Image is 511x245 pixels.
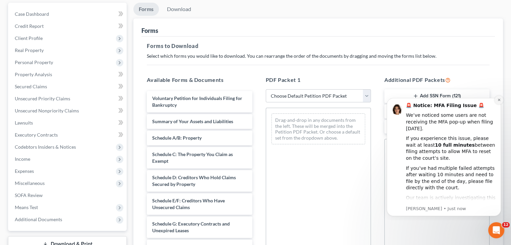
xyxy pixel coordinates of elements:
span: Means Test [15,204,38,210]
div: Drag-and-drop in any documents from the left. These will be merged into the Petition PDF Packet. ... [271,113,365,144]
span: Schedule G: Executory Contracts and Unexpired Leases [152,221,230,233]
a: Secured Claims [9,81,127,93]
div: Forms [141,27,158,35]
span: Voluntary Petition for Individuals Filing for Bankruptcy [152,95,242,108]
span: Credit Report [15,23,44,29]
span: Secured Claims [15,84,47,89]
a: Forms [133,3,159,16]
span: Codebtors Insiders & Notices [15,144,76,150]
a: Unsecured Priority Claims [9,93,127,105]
span: Schedule C: The Property You Claim as Exempt [152,151,233,164]
span: SOFA Review [15,192,43,198]
span: Schedule D: Creditors Who Hold Claims Secured by Property [152,175,236,187]
h5: Forms to Download [147,42,489,50]
a: Case Dashboard [9,8,127,20]
iframe: Intercom live chat [488,222,504,238]
iframe: Intercom notifications message [377,92,511,220]
p: Select which forms you would like to download. You can rearrange the order of the documents by dr... [147,53,489,59]
span: Client Profile [15,35,43,41]
span: Unsecured Nonpriority Claims [15,108,79,113]
span: Summary of Your Assets and Liabilities [152,118,233,124]
button: Add SSN Form (121) [384,89,489,103]
a: Download [162,3,197,16]
h5: Additional PDF Packets [384,76,489,84]
h5: Available Forms & Documents [147,76,252,84]
span: Personal Property [15,59,53,65]
a: Executory Contracts [9,129,127,141]
span: Property Analysis [15,71,52,77]
a: SOFA Review [9,189,127,201]
a: Lawsuits [9,117,127,129]
span: Executory Contracts [15,132,58,138]
span: Schedule E/F: Creditors Who Have Unsecured Claims [152,198,225,210]
h5: PDF Packet 1 [266,76,371,84]
span: Miscellaneous [15,180,45,186]
span: Expenses [15,168,34,174]
span: 12 [502,222,510,228]
span: Schedule A/B: Property [152,135,202,141]
span: Unsecured Priority Claims [15,96,70,101]
a: Credit Report [9,20,127,32]
a: Unsecured Nonpriority Claims [9,105,127,117]
a: Property Analysis [9,68,127,81]
span: Income [15,156,30,162]
span: Real Property [15,47,44,53]
span: Case Dashboard [15,11,49,17]
span: Additional Documents [15,216,62,222]
span: Lawsuits [15,120,33,126]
